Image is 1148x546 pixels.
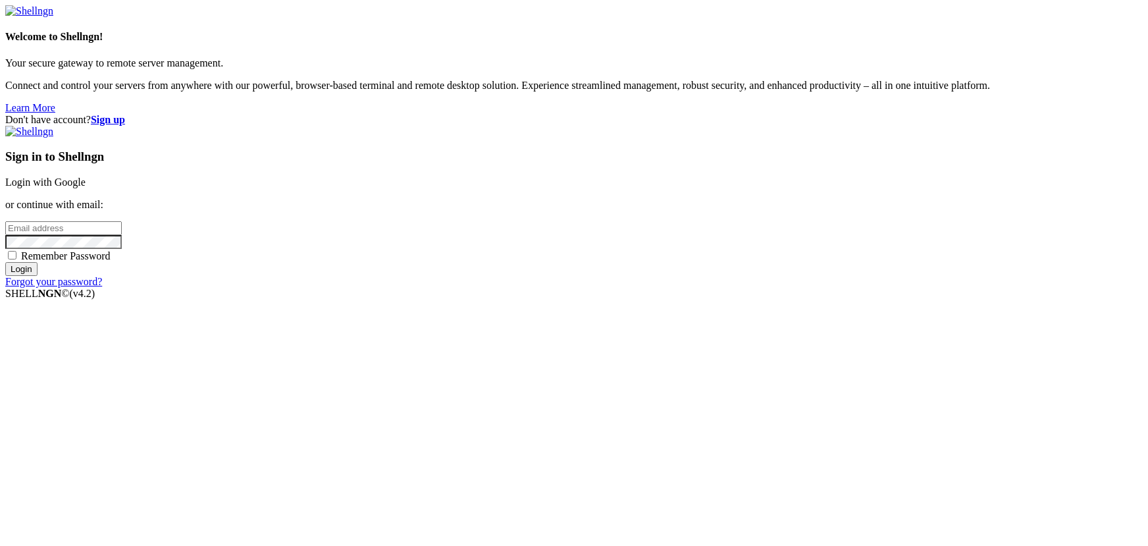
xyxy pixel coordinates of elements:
p: or continue with email: [5,199,1143,211]
span: 4.2.0 [70,288,95,299]
img: Shellngn [5,126,53,138]
span: Remember Password [21,250,111,261]
span: SHELL © [5,288,95,299]
img: Shellngn [5,5,53,17]
a: Sign up [91,114,125,125]
div: Don't have account? [5,114,1143,126]
p: Your secure gateway to remote server management. [5,57,1143,69]
a: Login with Google [5,177,86,188]
p: Connect and control your servers from anywhere with our powerful, browser-based terminal and remo... [5,80,1143,92]
input: Email address [5,221,122,235]
a: Learn More [5,102,55,113]
h4: Welcome to Shellngn! [5,31,1143,43]
a: Forgot your password? [5,276,102,287]
input: Login [5,262,38,276]
input: Remember Password [8,251,16,259]
b: NGN [38,288,62,299]
h3: Sign in to Shellngn [5,150,1143,164]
